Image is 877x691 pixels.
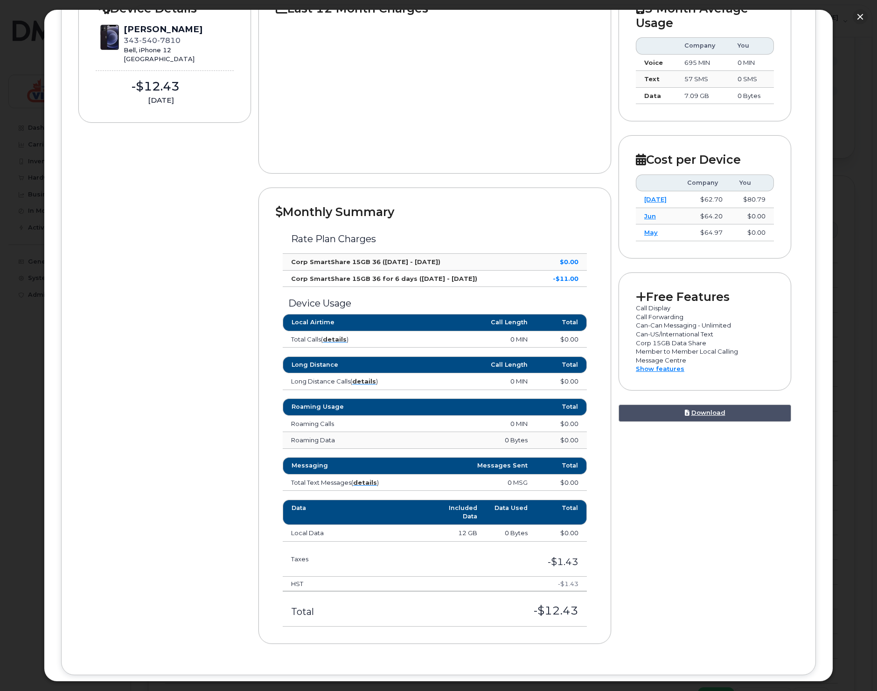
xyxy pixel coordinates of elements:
td: 12 GB [435,525,486,542]
td: 0 Bytes [486,525,536,542]
td: $0.00 [536,373,587,390]
td: 0 MSG [410,475,536,491]
strong: Corp SmartShare 15GB 36 ([DATE] - [DATE]) [291,258,440,265]
td: 0 MIN [410,331,536,348]
span: ( ) [350,377,378,385]
a: details [352,377,376,385]
h3: Device Usage [283,298,587,308]
a: details [323,335,347,343]
th: Total [536,314,587,331]
h3: -$12.43 [410,605,578,617]
h4: -$1.43 [424,580,578,587]
span: ( ) [321,335,348,343]
strong: Corp SmartShare 15GB 36 for 6 days ([DATE] - [DATE]) [291,275,477,282]
td: $0.00 [536,432,587,449]
h4: HST [291,580,407,587]
a: May [644,229,658,236]
td: $0.00 [536,331,587,348]
p: Can-Can Messaging - Unlimited [636,321,774,330]
td: $0.00 [536,525,587,542]
th: Roaming Usage [283,398,410,415]
p: Member to Member Local Calling [636,347,774,356]
th: Total [536,398,587,415]
td: 0 MIN [410,373,536,390]
th: Data [283,500,435,525]
th: Messaging [283,457,410,474]
strong: -$11.00 [553,275,578,282]
p: Corp 15GB Data Share [636,339,774,348]
td: Roaming Calls [283,416,410,433]
span: ( ) [351,479,379,486]
th: Included Data [435,500,486,525]
h3: Total [291,607,393,617]
td: Local Data [283,525,435,542]
td: Roaming Data [283,432,410,449]
th: Total [536,500,587,525]
td: $64.20 [679,208,731,225]
th: Call Length [410,356,536,373]
p: Message Centre [636,356,774,365]
th: Long Distance [283,356,410,373]
th: Call Length [410,314,536,331]
td: $0.00 [731,224,774,241]
strong: $0.00 [560,258,578,265]
p: Call Display [636,304,774,313]
h3: Taxes [291,556,393,562]
td: $64.97 [679,224,731,241]
td: 0 MIN [410,416,536,433]
td: Long Distance Calls [283,373,410,390]
th: Messages Sent [410,457,536,474]
h2: Free Features [636,290,774,304]
td: 0 Bytes [410,432,536,449]
td: Total Calls [283,331,410,348]
th: Data Used [486,500,536,525]
p: Call Forwarding [636,313,774,321]
td: $0.00 [731,208,774,225]
td: $0.00 [536,416,587,433]
a: details [353,479,377,486]
td: $0.00 [536,475,587,491]
th: Total [536,356,587,373]
p: Can-US/International Text [636,330,774,339]
a: Download [619,405,791,422]
a: Show features [636,365,684,372]
th: Local Airtime [283,314,410,331]
td: Total Text Messages [283,475,410,491]
h3: Rate Plan Charges [291,234,578,244]
th: Total [536,457,587,474]
h3: -$1.43 [410,557,578,567]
